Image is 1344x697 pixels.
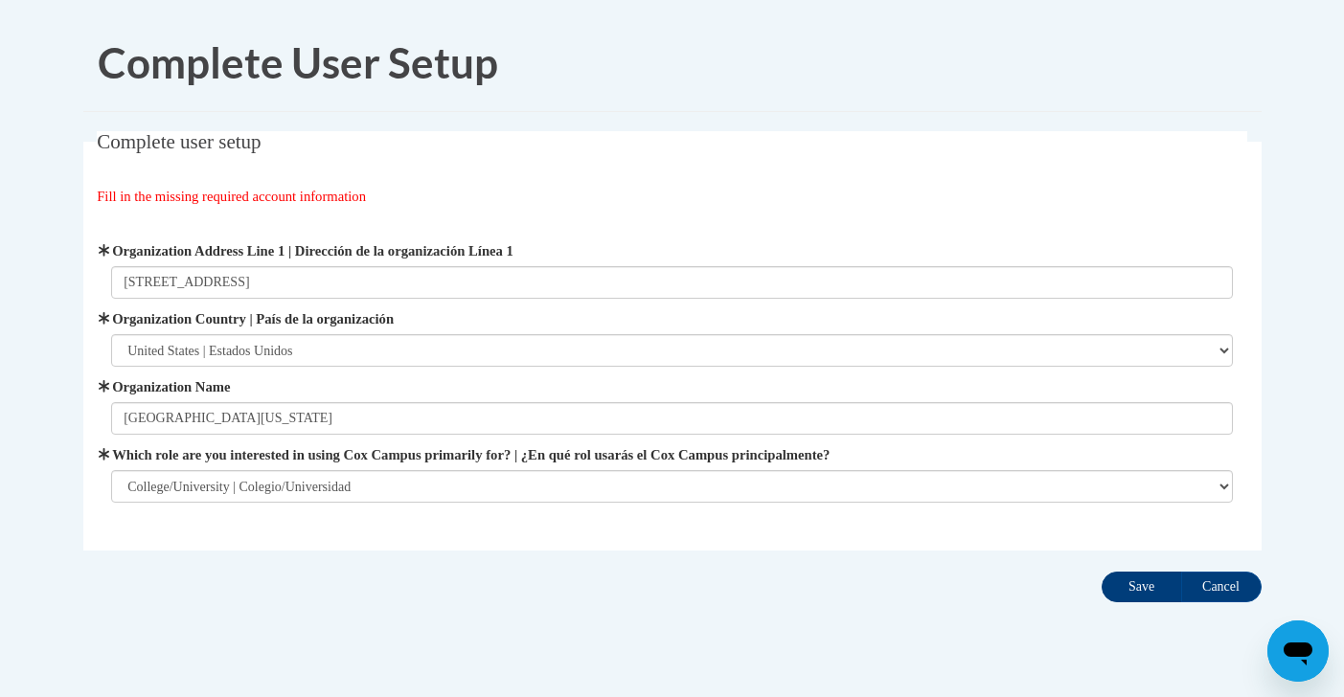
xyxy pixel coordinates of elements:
label: Organization Country | País de la organización [111,308,1233,329]
label: Organization Address Line 1 | Dirección de la organización Línea 1 [111,240,1233,261]
input: Cancel [1181,572,1262,602]
input: Save [1102,572,1182,602]
span: Fill in the missing required account information [97,189,366,204]
label: Which role are you interested in using Cox Campus primarily for? | ¿En qué rol usarás el Cox Camp... [111,444,1233,465]
label: Organization Name [111,376,1233,397]
iframe: To enrich screen reader interactions, please activate Accessibility in Grammarly extension settings [1267,620,1329,682]
span: Complete user setup [97,130,261,153]
input: Metadata input [111,402,1233,435]
span: Complete User Setup [98,37,498,87]
input: Metadata input [111,266,1233,299]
